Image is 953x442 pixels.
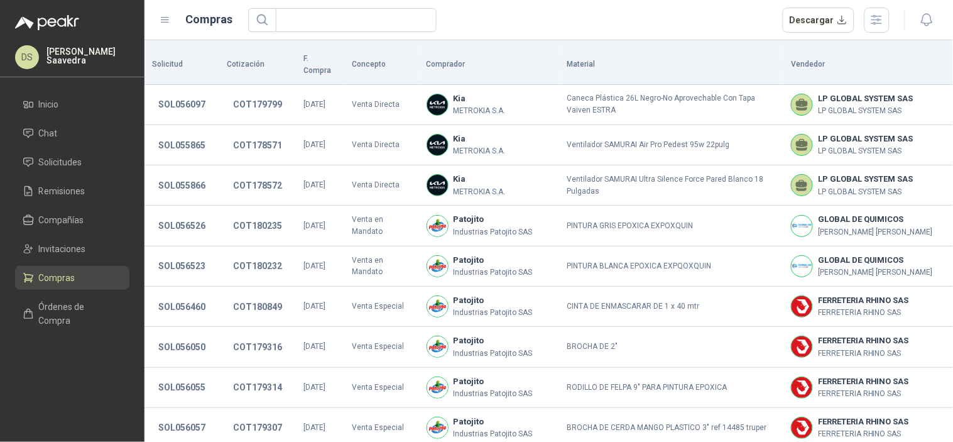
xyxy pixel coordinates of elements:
button: SOL056523 [152,255,212,277]
td: Venta en Mandato [344,246,418,287]
th: Solicitud [144,45,219,85]
th: Comprador [419,45,560,85]
div: DS [15,45,39,69]
span: [DATE] [303,262,325,270]
img: Company Logo [792,377,812,398]
a: Órdenes de Compra [15,295,129,333]
p: METROKIA S.A. [454,105,506,117]
span: [DATE] [303,342,325,351]
th: Vendedor [783,45,953,85]
button: COT179314 [227,376,288,399]
p: Industrias Patojito SAS [454,348,533,360]
p: LP GLOBAL SYSTEM SAS [818,145,913,157]
button: SOL055866 [152,174,212,197]
button: COT178572 [227,174,288,197]
img: Company Logo [792,256,812,277]
a: Remisiones [15,179,129,203]
span: Órdenes de Compra [39,300,117,328]
img: Company Logo [792,216,812,236]
th: Cotización [219,45,296,85]
span: [DATE] [303,423,325,432]
img: Company Logo [427,336,448,357]
img: Company Logo [792,296,812,317]
b: FERRETERIA RHINO SAS [818,334,909,347]
span: Inicio [39,97,59,111]
b: FERRETERIA RHINO SAS [818,294,909,307]
b: Kia [454,173,506,185]
span: [DATE] [303,383,325,392]
img: Logo peakr [15,15,79,30]
button: COT180849 [227,296,288,318]
span: Chat [39,126,58,140]
td: Ventilador SAMURAI Air Pro Pedest 95w 22pulg [559,125,783,165]
p: [PERSON_NAME] [PERSON_NAME] [818,267,933,279]
p: Industrias Patojito SAS [454,388,533,400]
button: SOL056050 [152,336,212,358]
b: GLOBAL DE QUIMICOS [818,254,933,267]
button: SOL056526 [152,214,212,237]
span: [DATE] [303,302,325,311]
img: Company Logo [792,336,812,357]
a: Chat [15,121,129,145]
img: Company Logo [427,175,448,196]
span: Compras [39,271,75,285]
img: Company Logo [427,94,448,115]
td: CINTA DE ENMASCARAR DE 1 x 40 mtr [559,287,783,327]
b: FERRETERIA RHINO SAS [818,375,909,388]
td: Venta Especial [344,287,418,327]
button: COT179307 [227,416,288,439]
p: LP GLOBAL SYSTEM SAS [818,105,913,117]
p: METROKIA S.A. [454,186,506,198]
span: Invitaciones [39,242,86,256]
b: Patojito [454,294,533,307]
button: COT179799 [227,93,288,116]
p: LP GLOBAL SYSTEM SAS [818,186,913,198]
img: Company Logo [427,296,448,317]
b: Patojito [454,213,533,226]
button: SOL056055 [152,376,212,399]
p: Industrias Patojito SAS [454,307,533,319]
button: SOL056097 [152,93,212,116]
td: PINTURA GRIS EPOXICA EXPOXQUIN [559,206,783,246]
p: FERRETERIA RHINO SAS [818,348,909,360]
b: Kia [454,92,506,105]
b: Patojito [454,375,533,388]
b: Patojito [454,416,533,428]
p: METROKIA S.A. [454,145,506,157]
img: Company Logo [427,377,448,398]
span: Compañías [39,213,84,227]
b: LP GLOBAL SYSTEM SAS [818,173,913,185]
b: LP GLOBAL SYSTEM SAS [818,92,913,105]
span: [DATE] [303,140,325,149]
img: Company Logo [427,216,448,236]
p: Industrias Patojito SAS [454,428,533,440]
p: FERRETERIA RHINO SAS [818,307,909,319]
a: Inicio [15,92,129,116]
td: Venta en Mandato [344,206,418,246]
a: Compañías [15,208,129,232]
td: Venta Directa [344,125,418,165]
button: SOL056057 [152,416,212,439]
button: SOL055865 [152,134,212,157]
p: FERRETERIA RHINO SAS [818,388,909,400]
b: LP GLOBAL SYSTEM SAS [818,133,913,145]
p: Industrias Patojito SAS [454,267,533,279]
b: FERRETERIA RHINO SAS [818,416,909,428]
button: SOL056460 [152,296,212,318]
h1: Compras [186,11,233,28]
th: Concepto [344,45,418,85]
td: BROCHA DE 2" [559,327,783,367]
td: Venta Directa [344,165,418,206]
span: Remisiones [39,184,85,198]
td: Ventilador SAMURAI Ultra Silence Force Pared Blanco 18 Pulgadas [559,165,783,206]
img: Company Logo [792,417,812,438]
p: [PERSON_NAME] Saavedra [46,47,129,65]
b: Kia [454,133,506,145]
span: Solicitudes [39,155,82,169]
p: FERRETERIA RHINO SAS [818,428,909,440]
td: PINTURA BLANCA EPOXICA EXPQOXQUIN [559,246,783,287]
b: GLOBAL DE QUIMICOS [818,213,933,226]
b: Patojito [454,254,533,267]
td: Venta Directa [344,85,418,125]
span: [DATE] [303,100,325,109]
